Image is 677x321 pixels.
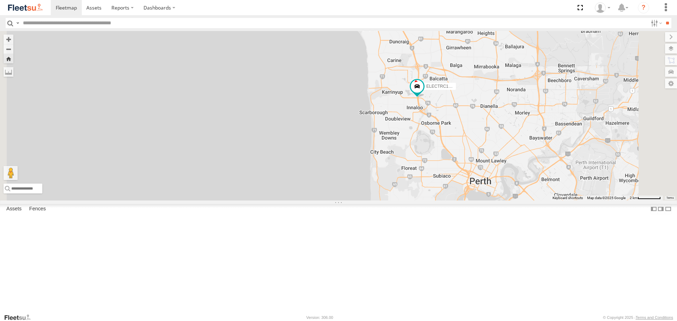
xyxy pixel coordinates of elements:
span: 2 km [630,196,638,200]
label: Measure [4,67,13,77]
label: Dock Summary Table to the Right [657,204,664,214]
img: fleetsu-logo-horizontal.svg [7,3,44,12]
label: Dock Summary Table to the Left [650,204,657,214]
button: Zoom Home [4,54,13,63]
span: ELECTRC12 - [PERSON_NAME] [426,84,489,89]
button: Keyboard shortcuts [553,196,583,200]
i: ? [638,2,649,13]
label: Search Filter Options [648,18,663,28]
button: Map Scale: 2 km per 62 pixels [628,196,663,200]
button: Zoom in [4,35,13,44]
button: Drag Pegman onto the map to open Street View [4,166,18,180]
span: Map data ©2025 Google [587,196,626,200]
a: Terms (opens in new tab) [666,196,674,199]
label: Fences [26,204,49,214]
button: Zoom out [4,44,13,54]
a: Terms and Conditions [636,315,673,320]
div: Version: 306.00 [306,315,333,320]
div: Wayne Betts [592,2,613,13]
label: Assets [3,204,25,214]
label: Search Query [15,18,20,28]
a: Visit our Website [4,314,36,321]
label: Map Settings [665,79,677,88]
div: © Copyright 2025 - [603,315,673,320]
label: Hide Summary Table [665,204,672,214]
